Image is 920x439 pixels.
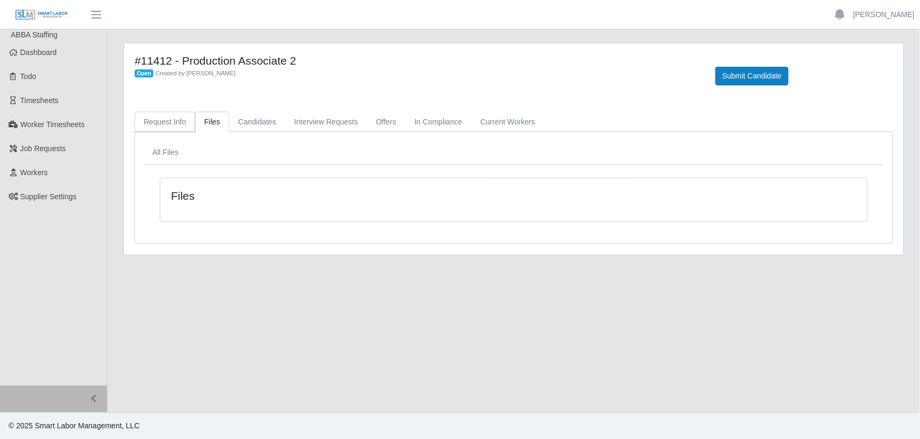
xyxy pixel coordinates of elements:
[20,120,84,129] span: Worker Timesheets
[367,112,406,132] a: Offers
[11,30,58,39] span: ABBA Staffing
[9,421,139,430] span: © 2025 Smart Labor Management, LLC
[715,67,789,85] button: Submit Candidate
[15,9,68,21] img: SLM Logo
[135,54,699,67] h4: #11412 - Production Associate 2
[285,112,367,132] a: Interview Requests
[20,96,59,105] span: Timesheets
[20,48,57,57] span: Dashboard
[152,147,178,158] li: All Files
[155,70,236,76] span: Created by [PERSON_NAME]
[229,112,285,132] a: Candidates
[406,112,472,132] a: In Compliance
[20,168,48,177] span: Workers
[471,112,544,132] a: Current Workers
[195,112,229,132] a: Files
[20,72,36,81] span: Todo
[135,69,153,78] span: Open
[135,112,195,132] a: Request Info
[20,192,77,201] span: Supplier Settings
[20,144,66,153] span: Job Requests
[853,9,915,20] a: [PERSON_NAME]
[171,189,447,202] h4: Files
